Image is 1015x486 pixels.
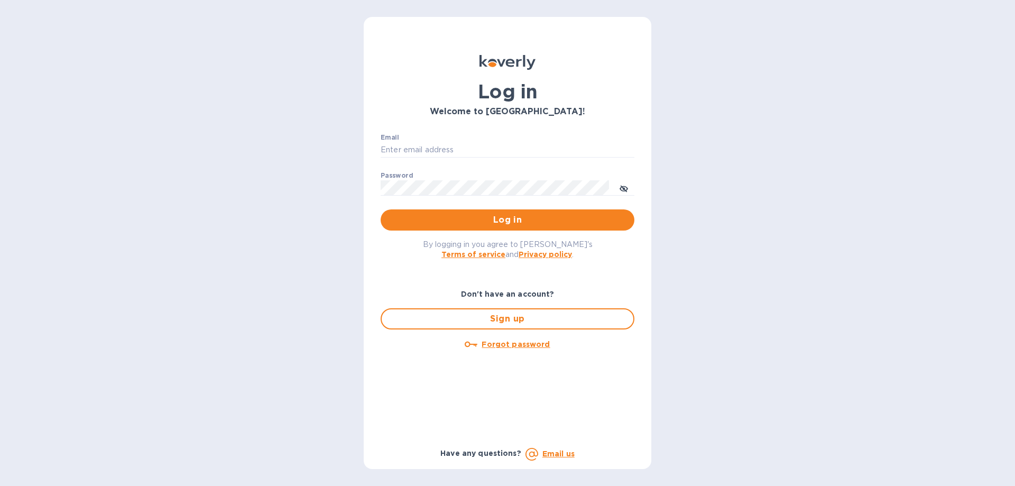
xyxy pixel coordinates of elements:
[440,449,521,457] b: Have any questions?
[613,177,634,198] button: toggle password visibility
[461,290,555,298] b: Don't have an account?
[381,134,399,141] label: Email
[381,80,634,103] h1: Log in
[542,450,575,458] a: Email us
[482,340,550,349] u: Forgot password
[381,209,634,231] button: Log in
[381,107,634,117] h3: Welcome to [GEOGRAPHIC_DATA]!
[381,142,634,158] input: Enter email address
[390,313,625,325] span: Sign up
[479,55,536,70] img: Koverly
[423,240,593,259] span: By logging in you agree to [PERSON_NAME]'s and .
[389,214,626,226] span: Log in
[381,172,413,179] label: Password
[519,250,572,259] a: Privacy policy
[441,250,505,259] a: Terms of service
[381,308,634,329] button: Sign up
